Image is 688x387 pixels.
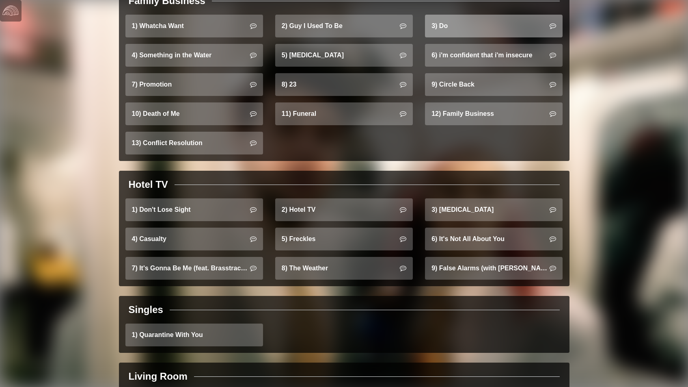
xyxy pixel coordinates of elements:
a: 5) Freckles [275,228,413,250]
a: 5) [MEDICAL_DATA] [275,44,413,67]
div: Living Room [129,369,188,384]
a: 8) The Weather [275,257,413,280]
a: 10) Death of Me [125,102,263,125]
div: Singles [129,302,163,317]
a: 2) Hotel TV [275,198,413,221]
a: 11) Funeral [275,102,413,125]
a: 2) Guy I Used To Be [275,15,413,37]
a: 9) Circle Back [425,73,563,96]
a: 1) Whatcha Want [125,15,263,37]
a: 4) Casualty [125,228,263,250]
div: Hotel TV [129,177,168,192]
a: 9) False Alarms (with [PERSON_NAME]) [425,257,563,280]
a: 3) Do [425,15,563,37]
a: 1) Quarantine With You [125,324,263,346]
a: 7) Promotion [125,73,263,96]
a: 6) i'm confident that i'm insecure [425,44,563,67]
a: 12) Family Business [425,102,563,125]
a: 4) Something in the Water [125,44,263,67]
a: 1) Don't Lose Sight [125,198,263,221]
a: 13) Conflict Resolution [125,132,263,154]
a: 3) [MEDICAL_DATA] [425,198,563,221]
a: 7) It's Gonna Be Me (feat. Brasstracks) [125,257,263,280]
a: 8) 23 [275,73,413,96]
a: 6) It's Not All About You [425,228,563,250]
img: logo-white-4c48a5e4bebecaebe01ca5a9d34031cfd3d4ef9ae749242e8c4bf12ef99f53e8.png [2,2,19,19]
